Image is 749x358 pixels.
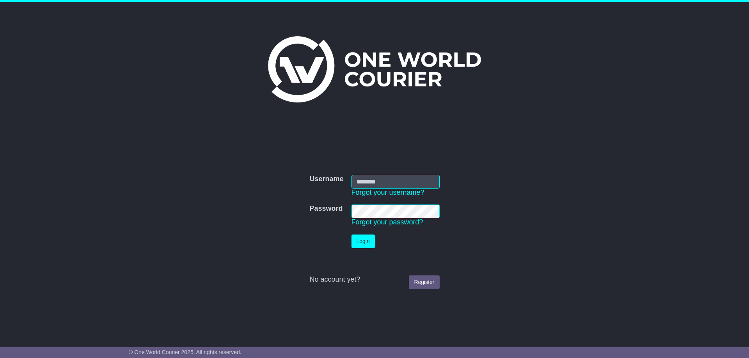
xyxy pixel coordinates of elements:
label: Username [309,175,343,183]
a: Forgot your username? [351,189,424,196]
div: No account yet? [309,275,439,284]
button: Login [351,235,375,248]
label: Password [309,205,343,213]
span: © One World Courier 2025. All rights reserved. [129,349,241,355]
a: Forgot your password? [351,218,423,226]
a: Register [409,275,439,289]
img: One World [268,36,481,102]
